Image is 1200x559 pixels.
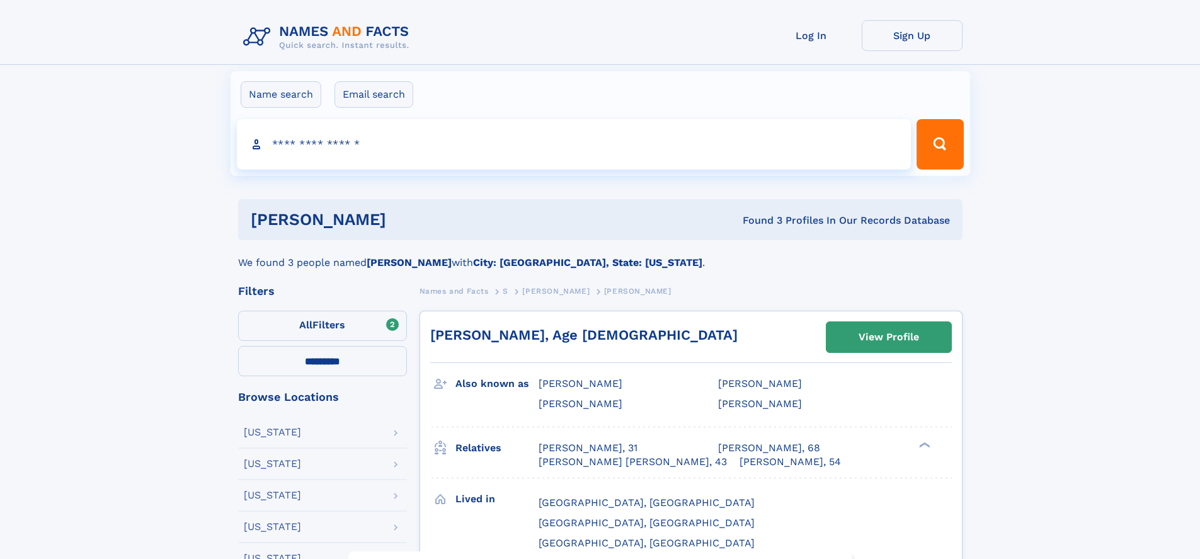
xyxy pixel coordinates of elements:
[740,455,841,469] a: [PERSON_NAME], 54
[826,322,951,352] a: View Profile
[503,283,508,299] a: S
[244,522,301,532] div: [US_STATE]
[238,285,407,297] div: Filters
[251,212,564,228] h1: [PERSON_NAME]
[299,319,312,331] span: All
[473,256,702,268] b: City: [GEOGRAPHIC_DATA], State: [US_STATE]
[718,377,802,389] span: [PERSON_NAME]
[539,398,622,410] span: [PERSON_NAME]
[604,287,671,296] span: [PERSON_NAME]
[238,240,963,270] div: We found 3 people named with .
[859,323,919,352] div: View Profile
[539,517,755,529] span: [GEOGRAPHIC_DATA], [GEOGRAPHIC_DATA]
[522,287,590,296] span: [PERSON_NAME]
[455,373,539,395] h3: Also known as
[503,287,508,296] span: S
[238,311,407,341] label: Filters
[718,398,802,410] span: [PERSON_NAME]
[539,537,755,549] span: [GEOGRAPHIC_DATA], [GEOGRAPHIC_DATA]
[238,391,407,403] div: Browse Locations
[430,327,738,343] a: [PERSON_NAME], Age [DEMOGRAPHIC_DATA]
[539,377,622,389] span: [PERSON_NAME]
[455,488,539,510] h3: Lived in
[539,455,727,469] a: [PERSON_NAME] [PERSON_NAME], 43
[718,441,820,455] a: [PERSON_NAME], 68
[334,81,413,108] label: Email search
[862,20,963,51] a: Sign Up
[420,283,489,299] a: Names and Facts
[367,256,452,268] b: [PERSON_NAME]
[244,459,301,469] div: [US_STATE]
[244,427,301,437] div: [US_STATE]
[539,441,637,455] a: [PERSON_NAME], 31
[917,119,963,170] button: Search Button
[244,490,301,500] div: [US_STATE]
[564,214,950,228] div: Found 3 Profiles In Our Records Database
[238,20,420,54] img: Logo Names and Facts
[916,441,931,449] div: ❯
[522,283,590,299] a: [PERSON_NAME]
[237,119,911,170] input: search input
[761,20,862,51] a: Log In
[241,81,321,108] label: Name search
[539,497,755,509] span: [GEOGRAPHIC_DATA], [GEOGRAPHIC_DATA]
[455,437,539,459] h3: Relatives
